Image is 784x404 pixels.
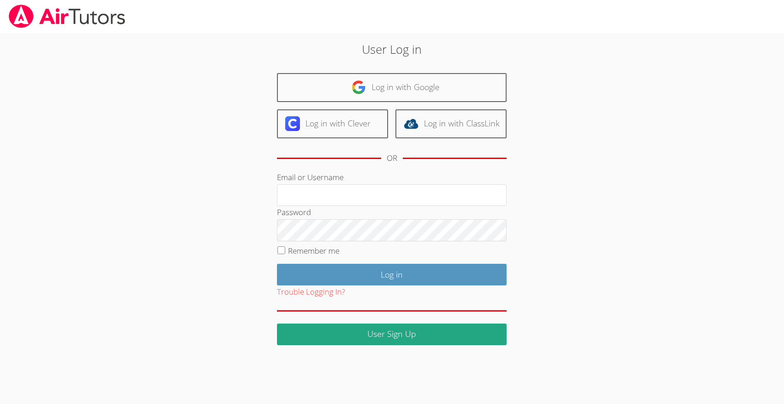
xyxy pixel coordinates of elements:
a: Log in with ClassLink [395,109,507,138]
img: classlink-logo-d6bb404cc1216ec64c9a2012d9dc4662098be43eaf13dc465df04b49fa7ab582.svg [404,116,418,131]
img: google-logo-50288ca7cdecda66e5e0955fdab243c47b7ad437acaf1139b6f446037453330a.svg [351,80,366,95]
a: Log in with Clever [277,109,388,138]
label: Remember me [288,245,339,256]
h2: User Log in [180,40,604,58]
a: User Sign Up [277,324,507,345]
div: OR [387,152,397,165]
img: clever-logo-6eab21bc6e7a338710f1a6ff85c0baf02591cd810cc4098c63d3a4b26e2feb20.svg [285,116,300,131]
label: Email or Username [277,172,344,182]
img: airtutors_banner-c4298cdbf04f3fff15de1276eac7730deb9818008684d7c2e4769d2f7ddbe033.png [8,5,126,28]
input: Log in [277,264,507,285]
label: Password [277,207,311,217]
a: Log in with Google [277,73,507,102]
button: Trouble Logging In? [277,285,345,299]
